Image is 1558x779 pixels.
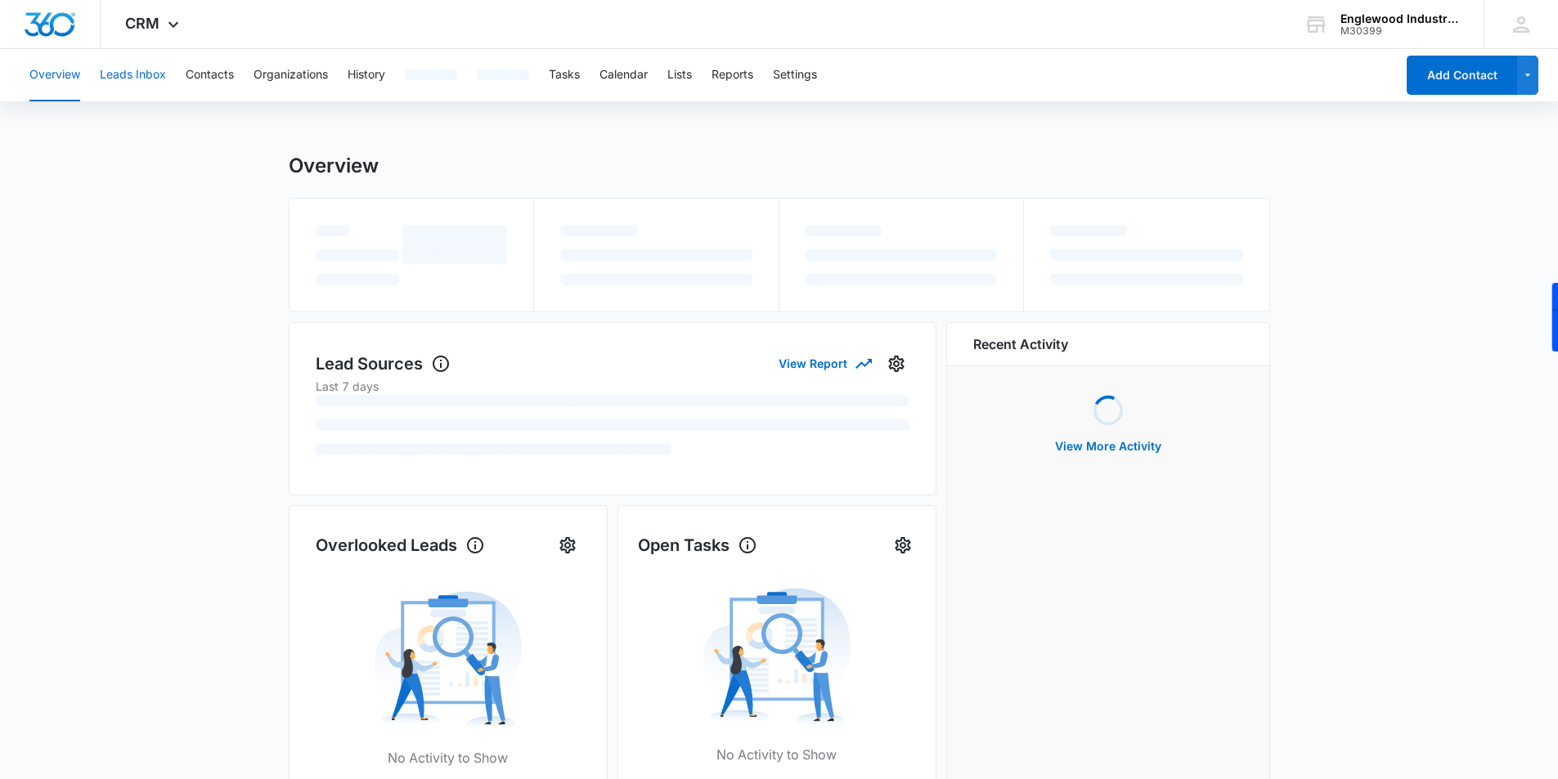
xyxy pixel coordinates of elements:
[316,351,451,376] h1: Lead Sources
[599,49,648,101] button: Calendar
[100,49,166,101] button: Leads Inbox
[1407,56,1517,95] button: Add Contact
[1340,12,1460,25] div: account name
[779,349,870,378] button: View Report
[667,49,692,101] button: Lists
[254,49,328,101] button: Organizations
[316,378,909,395] p: Last 7 days
[973,334,1068,354] h6: Recent Activity
[348,49,385,101] button: History
[29,49,80,101] button: Overview
[125,15,159,32] span: CRM
[549,49,580,101] button: Tasks
[388,748,508,768] p: No Activity to Show
[1039,427,1178,466] button: View More Activity
[1340,25,1460,37] div: account id
[555,532,581,558] button: Settings
[716,745,837,764] p: No Activity to Show
[186,49,234,101] button: Contacts
[638,533,757,557] h1: Open Tasks
[289,154,379,178] h1: Overview
[890,532,916,558] button: Settings
[316,533,485,557] h1: Overlooked Leads
[712,49,753,101] button: Reports
[883,351,909,377] button: Settings
[773,49,817,101] button: Settings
